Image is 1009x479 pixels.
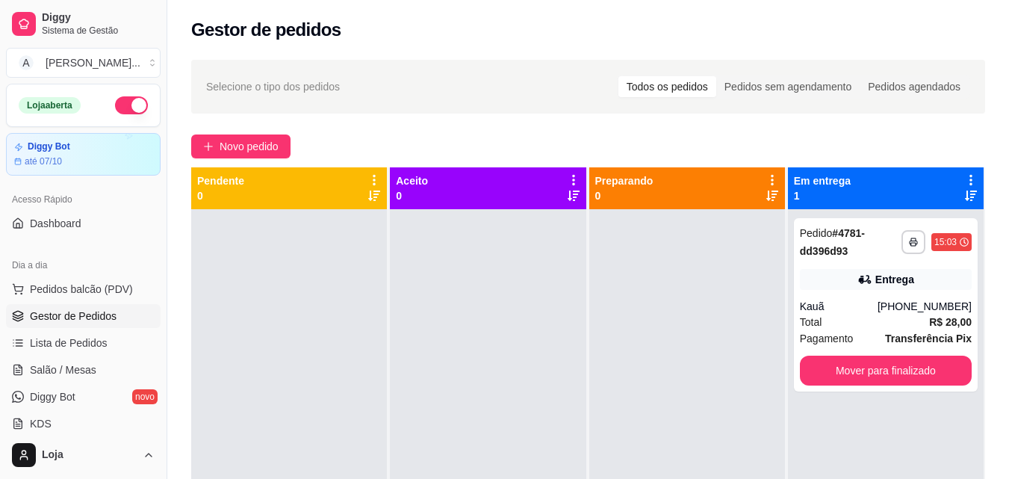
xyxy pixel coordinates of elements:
[197,188,244,203] p: 0
[6,253,161,277] div: Dia a dia
[595,173,653,188] p: Preparando
[800,330,854,347] span: Pagamento
[396,173,428,188] p: Aceito
[794,188,851,203] p: 1
[6,211,161,235] a: Dashboard
[28,141,70,152] article: Diggy Bot
[929,316,972,328] strong: R$ 28,00
[396,188,428,203] p: 0
[800,227,833,239] span: Pedido
[206,78,340,95] span: Selecione o tipo dos pedidos
[42,25,155,37] span: Sistema de Gestão
[878,299,972,314] div: [PHONE_NUMBER]
[6,133,161,176] a: Diggy Botaté 07/10
[42,11,155,25] span: Diggy
[191,18,341,42] h2: Gestor de pedidos
[6,188,161,211] div: Acesso Rápido
[25,155,62,167] article: até 07/10
[595,188,653,203] p: 0
[934,236,957,248] div: 15:03
[19,97,81,114] div: Loja aberta
[800,314,822,330] span: Total
[30,309,117,324] span: Gestor de Pedidos
[30,282,133,297] span: Pedidos balcão (PDV)
[42,448,137,462] span: Loja
[875,272,914,287] div: Entrega
[860,76,969,97] div: Pedidos agendados
[6,48,161,78] button: Select a team
[800,356,972,386] button: Mover para finalizado
[197,173,244,188] p: Pendente
[6,6,161,42] a: DiggySistema de Gestão
[6,277,161,301] button: Pedidos balcão (PDV)
[30,336,108,350] span: Lista de Pedidos
[30,389,75,404] span: Diggy Bot
[6,437,161,473] button: Loja
[30,216,81,231] span: Dashboard
[6,412,161,436] a: KDS
[19,55,34,70] span: A
[30,416,52,431] span: KDS
[115,96,148,114] button: Alterar Status
[800,227,865,257] strong: # 4781-dd396d93
[885,333,972,344] strong: Transferência Pix
[191,135,291,158] button: Novo pedido
[6,385,161,409] a: Diggy Botnovo
[6,304,161,328] a: Gestor de Pedidos
[794,173,851,188] p: Em entrega
[6,358,161,382] a: Salão / Mesas
[6,331,161,355] a: Lista de Pedidos
[800,299,878,314] div: Kauã
[220,138,279,155] span: Novo pedido
[203,141,214,152] span: plus
[618,76,716,97] div: Todos os pedidos
[46,55,140,70] div: [PERSON_NAME] ...
[30,362,96,377] span: Salão / Mesas
[716,76,860,97] div: Pedidos sem agendamento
